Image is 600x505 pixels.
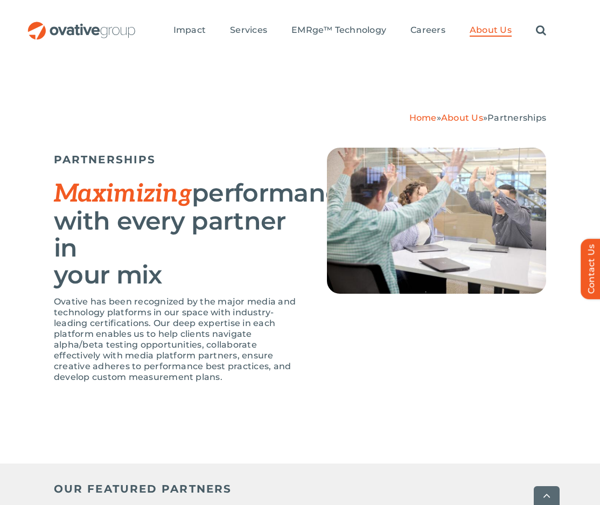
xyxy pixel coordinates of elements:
h5: OUR FEATURED PARTNERS [54,482,546,495]
span: Careers [410,25,445,36]
a: Home [409,113,437,123]
a: About Us [441,113,483,123]
a: Services [230,25,267,37]
a: Impact [173,25,206,37]
a: EMRge™ Technology [291,25,386,37]
nav: Menu [173,13,546,48]
span: Partnerships [487,113,546,123]
span: EMRge™ Technology [291,25,386,36]
span: About Us [470,25,512,36]
span: Impact [173,25,206,36]
em: Maximizing [54,179,192,209]
img: Careers Collage 8 [327,148,546,294]
a: Careers [410,25,445,37]
span: Services [230,25,267,36]
p: Ovative has been recognized by the major media and technology platforms in our space with industr... [54,296,300,383]
a: About Us [470,25,512,37]
a: OG_Full_horizontal_RGB [27,20,136,31]
span: » » [409,113,546,123]
h5: PARTNERSHIPS [54,153,300,166]
h2: performance with every partner in your mix [54,179,300,288]
a: Search [536,25,546,37]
